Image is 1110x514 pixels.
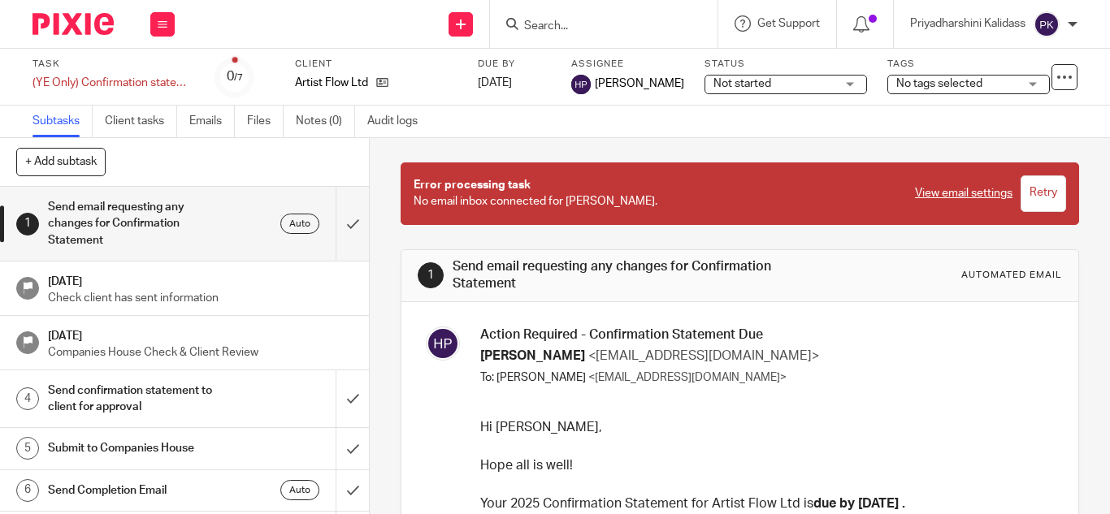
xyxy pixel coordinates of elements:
div: 1 [418,262,444,288]
a: Emails [189,106,235,137]
div: 5 [16,437,39,460]
span: [DATE] [478,77,512,89]
div: 1 [16,213,39,235]
p: Your 2025 Confirmation Statement for Artist Flow Ltd is [480,495,1050,513]
h1: [DATE] [48,324,353,344]
label: Due by [478,58,551,71]
h1: Send email requesting any changes for Confirmation Statement [453,258,774,293]
small: /7 [234,73,243,82]
span: <[EMAIL_ADDRESS][DOMAIN_NAME]> [588,349,819,362]
input: Retry [1021,175,1066,212]
p: Hi [PERSON_NAME], [480,418,1050,437]
span: <[EMAIL_ADDRESS][DOMAIN_NAME]> [588,372,787,383]
div: 4 [16,387,39,410]
a: Files [247,106,284,137]
span: Not started [713,78,771,89]
a: View email settings [915,185,1012,201]
img: svg%3E [1034,11,1060,37]
span: Get Support [757,18,820,29]
p: Artist Flow Ltd [295,75,368,91]
a: Client tasks [105,106,177,137]
label: Assignee [571,58,684,71]
span: Error processing task [414,179,531,191]
h1: Submit to Companies House [48,436,229,460]
div: Auto [280,214,319,234]
h3: Action Required - Confirmation Statement Due [480,326,1050,343]
span: No tags selected [896,78,982,89]
h1: Send confirmation statement to client for approval [48,378,229,420]
div: 6 [16,479,39,502]
label: Task [33,58,195,71]
img: svg%3E [571,75,591,94]
a: Audit logs [367,106,430,137]
div: 0 [227,67,243,86]
p: Companies House Check & Client Review [48,344,353,361]
div: Automated email [961,269,1062,282]
div: (YE Only) Confirmation statement [33,75,195,91]
h1: [DATE] [48,270,353,290]
span: [PERSON_NAME] [480,349,585,362]
p: Hope all is well! [480,437,1050,494]
label: Client [295,58,457,71]
span: [PERSON_NAME] [595,76,684,92]
div: Auto [280,480,319,500]
p: No email inbox connected for [PERSON_NAME]. [414,177,899,210]
img: Pixie [33,13,114,35]
h1: Send Completion Email [48,478,229,503]
p: Check client has sent information [48,290,353,306]
a: Notes (0) [296,106,355,137]
button: + Add subtask [16,148,106,175]
span: To: [PERSON_NAME] [480,372,586,383]
label: Status [705,58,867,71]
label: Tags [887,58,1050,71]
p: Priyadharshini Kalidass [910,15,1025,32]
strong: due by [DATE] . [813,497,905,510]
img: svg%3E [426,326,460,361]
input: Search [522,19,669,34]
h1: Send email requesting any changes for Confirmation Statement [48,195,229,253]
a: Subtasks [33,106,93,137]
